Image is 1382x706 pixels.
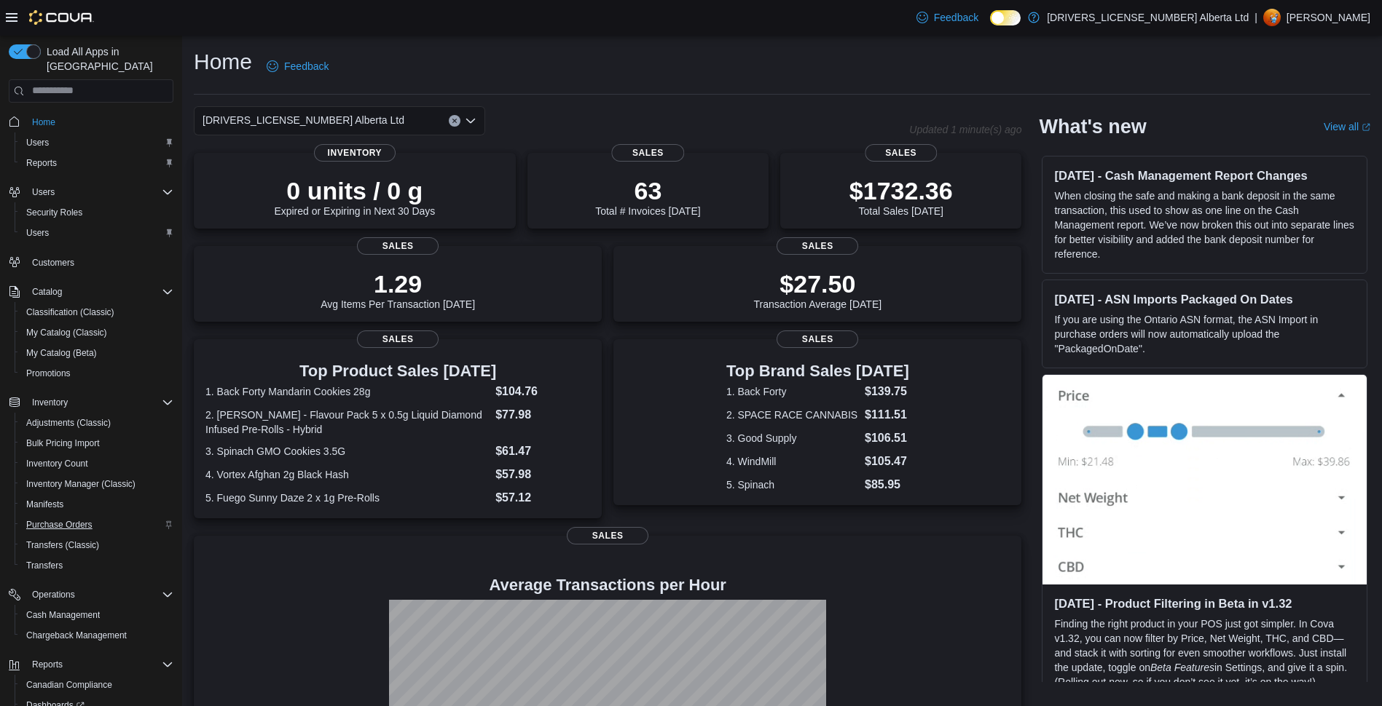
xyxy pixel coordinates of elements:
span: Customers [32,257,74,269]
dd: $111.51 [865,406,909,424]
span: Security Roles [20,204,173,221]
a: Reports [20,154,63,172]
span: Sales [567,527,648,544]
span: Sales [357,237,439,255]
span: My Catalog (Beta) [20,344,173,362]
dt: 3. Good Supply [726,431,859,445]
span: My Catalog (Beta) [26,347,97,359]
dd: $105.47 [865,453,909,470]
button: Clear input [449,115,460,127]
span: Security Roles [26,207,82,218]
dt: 5. Fuego Sunny Daze 2 x 1g Pre-Rolls [205,491,490,505]
span: Sales [357,330,439,348]
span: Catalog [32,286,62,298]
dd: $57.98 [495,466,590,483]
button: Bulk Pricing Import [15,433,179,453]
span: Manifests [26,499,63,510]
span: Transfers [26,560,63,571]
button: Reports [26,656,68,673]
h1: Home [194,47,252,76]
button: Classification (Classic) [15,302,179,322]
dt: 4. Vortex Afghan 2g Black Hash [205,467,490,482]
p: If you are using the Ontario ASN format, the ASN Import in purchase orders will now automatically... [1054,312,1355,356]
a: Inventory Count [20,455,94,472]
span: Purchase Orders [20,516,173,534]
button: Reports [3,654,179,675]
div: Total # Invoices [DATE] [595,176,700,217]
a: Purchase Orders [20,516,98,534]
div: Expired or Expiring in Next 30 Days [274,176,435,217]
a: Canadian Compliance [20,676,118,694]
span: Users [26,227,49,239]
button: Canadian Compliance [15,675,179,695]
span: Catalog [26,283,173,301]
button: Catalog [26,283,68,301]
p: 63 [595,176,700,205]
p: $1732.36 [849,176,953,205]
span: Promotions [20,365,173,382]
button: Open list of options [465,115,476,127]
span: Sales [777,237,858,255]
a: Transfers (Classic) [20,536,105,554]
a: Promotions [20,365,76,382]
a: Security Roles [20,204,88,221]
a: Customers [26,254,80,271]
span: [DRIVERS_LICENSE_NUMBER] Alberta Ltd [203,111,404,129]
h3: Top Brand Sales [DATE] [726,362,909,380]
span: Sales [612,144,684,162]
button: Users [3,182,179,202]
dd: $106.51 [865,429,909,447]
p: | [1255,9,1257,26]
a: Users [20,224,55,242]
span: Feedback [934,10,978,25]
span: Inventory Manager (Classic) [26,478,136,490]
h4: Average Transactions per Hour [205,576,1010,594]
p: [PERSON_NAME] [1287,9,1370,26]
div: Chris Zimmerman [1263,9,1281,26]
p: 1.29 [321,269,475,298]
button: My Catalog (Classic) [15,322,179,343]
a: Classification (Classic) [20,304,120,321]
span: Transfers [20,557,173,574]
span: Reports [26,656,173,673]
a: Transfers [20,557,68,574]
dt: 1. Back Forty [726,384,859,399]
button: Inventory [26,394,74,411]
span: Chargeback Management [20,627,173,644]
span: Feedback [284,59,329,74]
span: Load All Apps in [GEOGRAPHIC_DATA] [41,44,173,74]
button: Inventory Count [15,453,179,474]
a: My Catalog (Beta) [20,344,103,362]
dd: $77.98 [495,406,590,424]
dd: $104.76 [495,383,590,400]
p: 0 units / 0 g [274,176,435,205]
span: Inventory [26,394,173,411]
a: View allExternal link [1324,121,1370,132]
span: Users [26,137,49,148]
button: Operations [3,584,179,605]
dd: $57.12 [495,489,590,507]
span: Inventory Count [20,455,173,472]
span: Canadian Compliance [26,679,112,691]
h2: What's new [1039,115,1146,138]
span: Inventory Count [26,458,88,469]
div: Total Sales [DATE] [849,176,953,217]
span: Cash Management [20,606,173,624]
a: Home [26,114,61,131]
dd: $85.95 [865,476,909,493]
span: Purchase Orders [26,519,93,531]
button: Customers [3,252,179,273]
button: Users [15,223,179,243]
span: Reports [20,154,173,172]
span: Home [26,113,173,131]
svg: External link [1362,123,1370,132]
dt: 1. Back Forty Mandarin Cookies 28g [205,384,490,399]
span: Chargeback Management [26,630,127,641]
button: Cash Management [15,605,179,625]
a: Bulk Pricing Import [20,435,106,452]
button: Security Roles [15,202,179,223]
dt: 2. [PERSON_NAME] - Flavour Pack 5 x 0.5g Liquid Diamond Infused Pre-Rolls - Hybrid [205,408,490,437]
p: [DRIVERS_LICENSE_NUMBER] Alberta Ltd [1047,9,1249,26]
img: Cova [29,10,94,25]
